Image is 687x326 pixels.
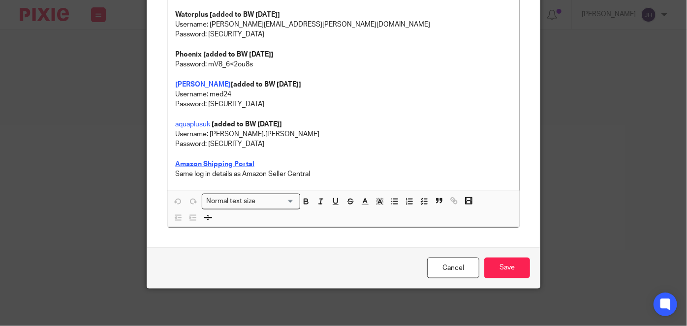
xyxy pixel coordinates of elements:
strong: Phoenix [added to BW [DATE]] [175,51,274,58]
p: Username: [PERSON_NAME].[PERSON_NAME] [175,129,512,139]
a: aquaplusuk [175,121,210,128]
p: Password: mV8_6<2ou8s [175,59,512,69]
p: Password: [SECURITY_DATA] [175,30,512,39]
strong: [added to BW [DATE]] [210,11,280,18]
p: Username: med24 [175,89,512,99]
span: Normal text size [204,196,258,207]
div: Search for option [202,194,300,209]
a: Cancel [427,258,479,279]
p: Password: [SECURITY_DATA] [175,139,512,149]
p: Password: [SECURITY_DATA] [175,99,512,109]
a: [PERSON_NAME] [175,81,231,88]
strong: [added to BW [DATE]] [212,121,282,128]
strong: [added to BW [DATE]] [231,81,301,88]
p: Username: [PERSON_NAME][EMAIL_ADDRESS][PERSON_NAME][DOMAIN_NAME] [175,20,512,30]
a: Amazon Shipping Portal [175,161,254,168]
p: Same log in details as Amazon Seller Central [175,169,512,179]
strong: Waterplus [175,11,208,18]
input: Search for option [259,196,294,207]
input: Save [484,258,530,279]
